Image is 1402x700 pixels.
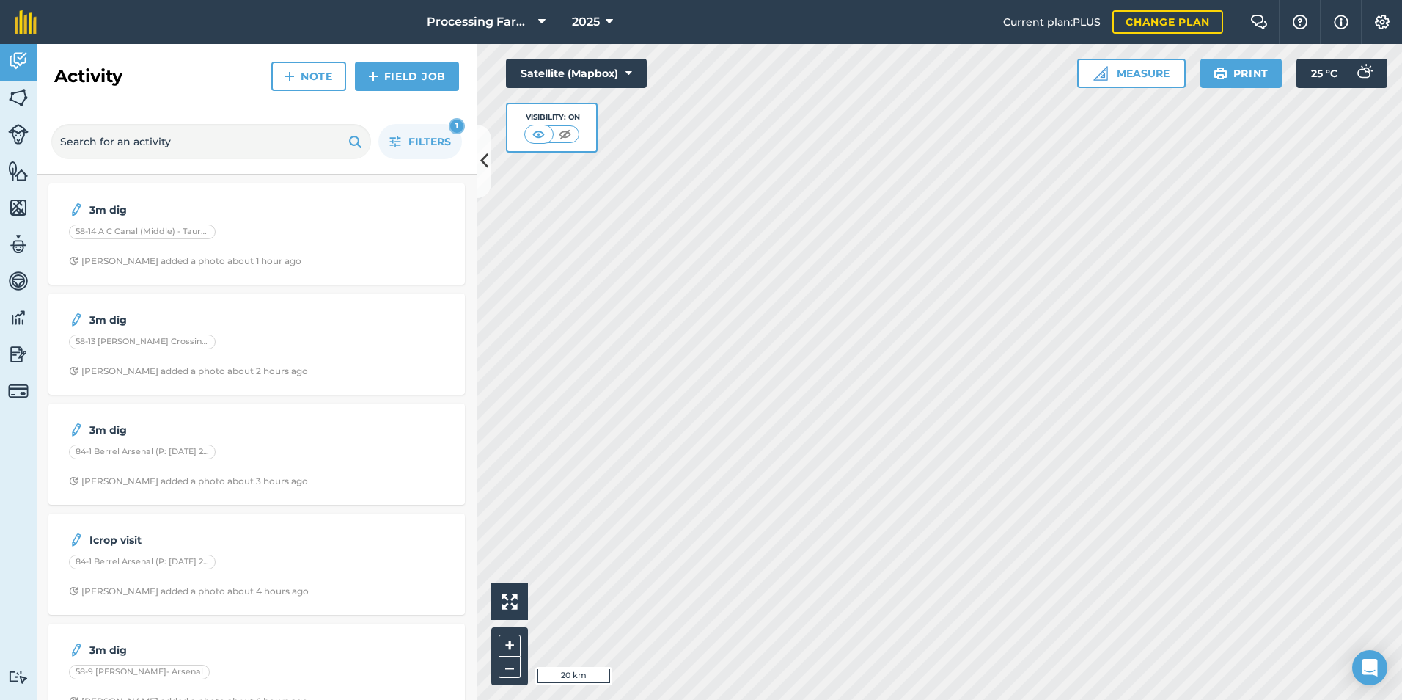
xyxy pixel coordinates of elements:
img: Clock with arrow pointing clockwise [69,366,78,376]
a: 3m dig58-13 [PERSON_NAME] Crossing- TaurusClock with arrow pointing clockwise[PERSON_NAME] added ... [57,302,456,386]
div: [PERSON_NAME] added a photo about 4 hours ago [69,586,309,597]
div: 58-13 [PERSON_NAME] Crossing- Taurus [69,335,216,349]
strong: 3m dig [89,422,322,438]
img: svg+xml;base64,PHN2ZyB4bWxucz0iaHR0cDovL3d3dy53My5vcmcvMjAwMC9zdmciIHdpZHRoPSI1NiIgaGVpZ2h0PSI2MC... [8,197,29,219]
button: – [499,657,521,678]
input: Search for an activity [51,124,371,159]
img: svg+xml;base64,PD94bWwgdmVyc2lvbj0iMS4wIiBlbmNvZGluZz0idXRmLTgiPz4KPCEtLSBHZW5lcmF0b3I6IEFkb2JlIE... [8,50,29,72]
img: svg+xml;base64,PHN2ZyB4bWxucz0iaHR0cDovL3d3dy53My5vcmcvMjAwMC9zdmciIHdpZHRoPSI1NiIgaGVpZ2h0PSI2MC... [8,87,29,109]
img: A question mark icon [1291,15,1309,29]
button: Satellite (Mapbox) [506,59,647,88]
img: svg+xml;base64,PHN2ZyB4bWxucz0iaHR0cDovL3d3dy53My5vcmcvMjAwMC9zdmciIHdpZHRoPSI1NiIgaGVpZ2h0PSI2MC... [8,160,29,182]
div: 58-14 A C Canal (Middle) - Taurus [69,225,216,239]
button: Filters [378,124,462,159]
a: Icrop visit84-1 Berrel Arsenal (P: [DATE] 20ha) I CROPClock with arrow pointing clockwise[PERSON_... [57,522,456,606]
img: Clock with arrow pointing clockwise [69,586,78,596]
img: svg+xml;base64,PD94bWwgdmVyc2lvbj0iMS4wIiBlbmNvZGluZz0idXRmLTgiPz4KPCEtLSBHZW5lcmF0b3I6IEFkb2JlIE... [8,124,29,145]
span: 2025 [572,13,600,31]
button: + [499,635,521,657]
img: svg+xml;base64,PD94bWwgdmVyc2lvbj0iMS4wIiBlbmNvZGluZz0idXRmLTgiPz4KPCEtLSBHZW5lcmF0b3I6IEFkb2JlIE... [8,270,29,292]
a: Note [271,62,346,91]
span: 25 ° C [1311,59,1337,88]
h2: Activity [54,65,122,88]
img: svg+xml;base64,PHN2ZyB4bWxucz0iaHR0cDovL3d3dy53My5vcmcvMjAwMC9zdmciIHdpZHRoPSIxNyIgaGVpZ2h0PSIxNy... [1334,13,1348,31]
img: svg+xml;base64,PHN2ZyB4bWxucz0iaHR0cDovL3d3dy53My5vcmcvMjAwMC9zdmciIHdpZHRoPSIxOSIgaGVpZ2h0PSIyNC... [1214,65,1227,82]
img: Clock with arrow pointing clockwise [69,476,78,486]
img: A cog icon [1373,15,1391,29]
div: [PERSON_NAME] added a photo about 2 hours ago [69,365,308,377]
img: Ruler icon [1093,66,1108,81]
img: svg+xml;base64,PD94bWwgdmVyc2lvbj0iMS4wIiBlbmNvZGluZz0idXRmLTgiPz4KPCEtLSBHZW5lcmF0b3I6IEFkb2JlIE... [69,531,84,549]
img: svg+xml;base64,PD94bWwgdmVyc2lvbj0iMS4wIiBlbmNvZGluZz0idXRmLTgiPz4KPCEtLSBHZW5lcmF0b3I6IEFkb2JlIE... [69,421,84,439]
img: svg+xml;base64,PD94bWwgdmVyc2lvbj0iMS4wIiBlbmNvZGluZz0idXRmLTgiPz4KPCEtLSBHZW5lcmF0b3I6IEFkb2JlIE... [69,201,84,219]
span: Current plan : PLUS [1003,14,1101,30]
a: Field Job [355,62,459,91]
a: 3m dig58-14 A C Canal (Middle) - TaurusClock with arrow pointing clockwise[PERSON_NAME] added a p... [57,192,456,276]
div: Visibility: On [524,112,580,123]
button: Measure [1077,59,1186,88]
img: svg+xml;base64,PHN2ZyB4bWxucz0iaHR0cDovL3d3dy53My5vcmcvMjAwMC9zdmciIHdpZHRoPSIxNCIgaGVpZ2h0PSIyNC... [368,68,378,85]
img: svg+xml;base64,PD94bWwgdmVyc2lvbj0iMS4wIiBlbmNvZGluZz0idXRmLTgiPz4KPCEtLSBHZW5lcmF0b3I6IEFkb2JlIE... [8,670,29,684]
strong: 3m dig [89,312,322,328]
img: svg+xml;base64,PHN2ZyB4bWxucz0iaHR0cDovL3d3dy53My5vcmcvMjAwMC9zdmciIHdpZHRoPSI1MCIgaGVpZ2h0PSI0MC... [529,127,548,142]
img: svg+xml;base64,PD94bWwgdmVyc2lvbj0iMS4wIiBlbmNvZGluZz0idXRmLTgiPz4KPCEtLSBHZW5lcmF0b3I6IEFkb2JlIE... [69,641,84,659]
img: svg+xml;base64,PD94bWwgdmVyc2lvbj0iMS4wIiBlbmNvZGluZz0idXRmLTgiPz4KPCEtLSBHZW5lcmF0b3I6IEFkb2JlIE... [69,311,84,329]
strong: 3m dig [89,642,322,658]
div: 58-9 [PERSON_NAME]- Arsenal [69,665,210,679]
span: Processing Farms [427,13,532,31]
img: fieldmargin Logo [15,10,37,34]
strong: Icrop visit [89,532,322,548]
div: [PERSON_NAME] added a photo about 3 hours ago [69,475,308,487]
a: Change plan [1112,10,1223,34]
img: Four arrows, one pointing top left, one top right, one bottom right and the last bottom left [502,594,518,610]
img: svg+xml;base64,PHN2ZyB4bWxucz0iaHR0cDovL3d3dy53My5vcmcvMjAwMC9zdmciIHdpZHRoPSIxOSIgaGVpZ2h0PSIyNC... [348,133,362,150]
a: 3m dig84-1 Berrel Arsenal (P: [DATE] 20ha) I CROPClock with arrow pointing clockwise[PERSON_NAME]... [57,412,456,496]
img: svg+xml;base64,PHN2ZyB4bWxucz0iaHR0cDovL3d3dy53My5vcmcvMjAwMC9zdmciIHdpZHRoPSI1MCIgaGVpZ2h0PSI0MC... [556,127,574,142]
strong: 3m dig [89,202,322,218]
img: svg+xml;base64,PHN2ZyB4bWxucz0iaHR0cDovL3d3dy53My5vcmcvMjAwMC9zdmciIHdpZHRoPSIxNCIgaGVpZ2h0PSIyNC... [285,68,295,85]
div: Open Intercom Messenger [1352,650,1387,685]
img: svg+xml;base64,PD94bWwgdmVyc2lvbj0iMS4wIiBlbmNvZGluZz0idXRmLTgiPz4KPCEtLSBHZW5lcmF0b3I6IEFkb2JlIE... [1349,59,1379,88]
div: 84-1 Berrel Arsenal (P: [DATE] 20ha) I CROP [69,555,216,569]
button: 25 °C [1296,59,1387,88]
img: svg+xml;base64,PD94bWwgdmVyc2lvbj0iMS4wIiBlbmNvZGluZz0idXRmLTgiPz4KPCEtLSBHZW5lcmF0b3I6IEFkb2JlIE... [8,307,29,329]
img: Clock with arrow pointing clockwise [69,256,78,266]
div: 1 [449,118,465,134]
button: Print [1200,59,1282,88]
div: [PERSON_NAME] added a photo about 1 hour ago [69,255,301,267]
img: Two speech bubbles overlapping with the left bubble in the forefront [1250,15,1268,29]
div: 84-1 Berrel Arsenal (P: [DATE] 20ha) I CROP [69,445,216,459]
img: svg+xml;base64,PD94bWwgdmVyc2lvbj0iMS4wIiBlbmNvZGluZz0idXRmLTgiPz4KPCEtLSBHZW5lcmF0b3I6IEFkb2JlIE... [8,233,29,255]
span: Filters [408,134,451,150]
img: svg+xml;base64,PD94bWwgdmVyc2lvbj0iMS4wIiBlbmNvZGluZz0idXRmLTgiPz4KPCEtLSBHZW5lcmF0b3I6IEFkb2JlIE... [8,381,29,401]
img: svg+xml;base64,PD94bWwgdmVyc2lvbj0iMS4wIiBlbmNvZGluZz0idXRmLTgiPz4KPCEtLSBHZW5lcmF0b3I6IEFkb2JlIE... [8,343,29,365]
